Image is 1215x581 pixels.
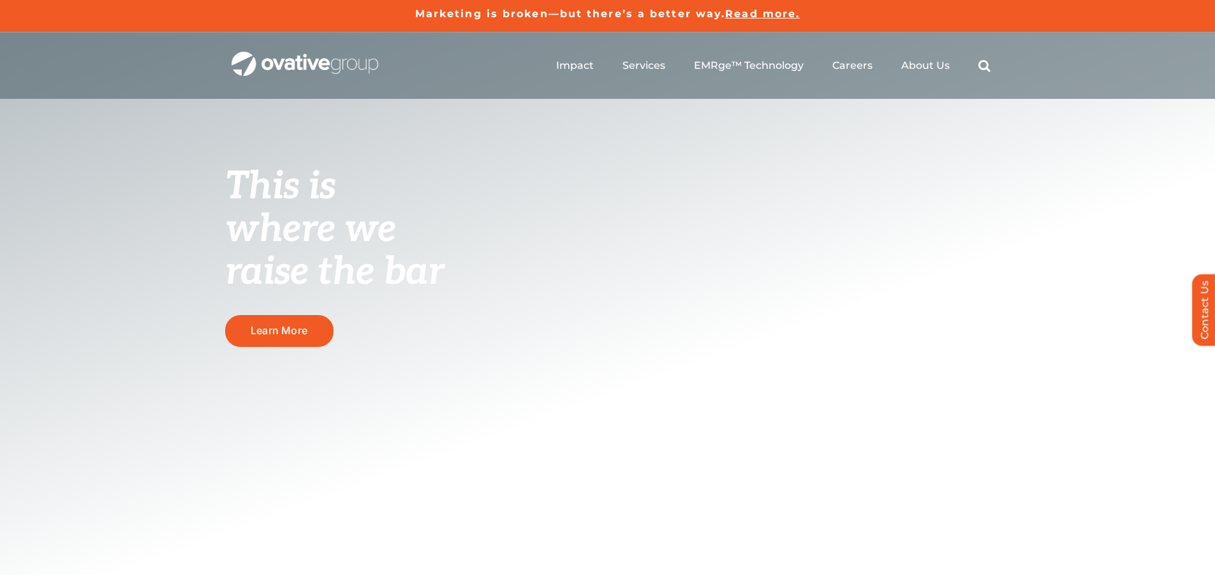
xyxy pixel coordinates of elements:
a: About Us [901,59,950,72]
span: This is [225,164,336,210]
a: Search [978,59,990,72]
a: OG_Full_horizontal_WHT [232,50,378,63]
a: Services [622,59,665,72]
span: Learn More [251,325,307,337]
a: Impact [556,59,594,72]
nav: Menu [556,45,990,86]
a: Careers [832,59,873,72]
a: Read more. [725,8,800,20]
a: Marketing is broken—but there’s a better way. [415,8,726,20]
a: Learn More [225,315,334,346]
span: where we raise the bar [225,207,444,295]
a: EMRge™ Technology [694,59,804,72]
